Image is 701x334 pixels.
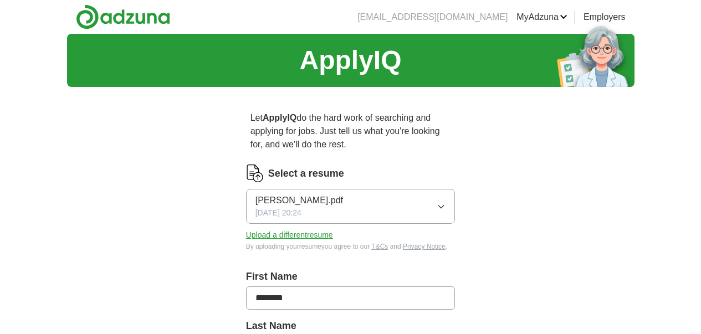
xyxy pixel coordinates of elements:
a: T&Cs [371,243,388,250]
a: Employers [584,11,626,24]
a: Privacy Notice [403,243,446,250]
h1: ApplyIQ [299,40,401,80]
img: CV Icon [246,165,264,182]
strong: ApplyIQ [263,113,296,122]
div: By uploading your resume you agree to our and . [246,241,456,251]
label: First Name [246,269,456,284]
img: Adzuna logo [76,4,170,29]
li: [EMAIL_ADDRESS][DOMAIN_NAME] [357,11,508,24]
label: Last Name [246,318,456,333]
button: [PERSON_NAME].pdf[DATE] 20:24 [246,189,456,224]
span: [PERSON_NAME].pdf [255,194,343,207]
a: MyAdzuna [516,11,567,24]
label: Select a resume [268,166,344,181]
span: [DATE] 20:24 [255,207,301,219]
button: Upload a differentresume [246,229,333,241]
p: Let do the hard work of searching and applying for jobs. Just tell us what you're looking for, an... [246,107,456,156]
